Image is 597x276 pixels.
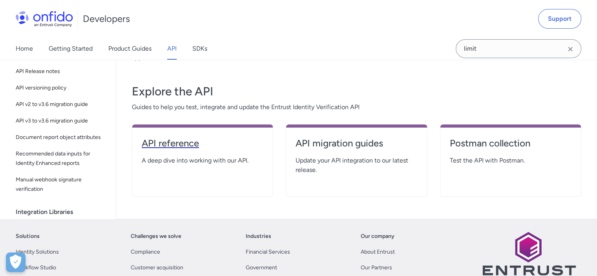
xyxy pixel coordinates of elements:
span: Guides to help you test, integrate and update the Entrust Identity Verification API [132,102,581,112]
input: Onfido search input field [456,39,581,58]
a: API migration guides [296,137,417,156]
a: Solutions [16,232,40,241]
a: Getting Started [49,38,93,60]
h4: API reference [142,137,263,150]
span: API versioning policy [16,83,106,93]
h4: API migration guides [296,137,417,150]
a: Our Partners [361,263,392,272]
span: Update your API integration to our latest release. [296,156,417,175]
a: Compliance [131,247,160,257]
span: Document report object attributes [16,133,106,142]
a: API Release notes [13,64,110,79]
span: Recommended data inputs for Identity Enhanced reports [16,149,106,168]
span: API Release notes [16,67,106,76]
span: API v2 to v3.6 migration guide [16,100,106,109]
a: Challenges we solve [131,232,181,241]
a: API reference [142,137,263,156]
a: Identity Solutions [16,247,59,257]
a: Support [538,9,581,29]
a: API v3 to v3.6 migration guide [13,113,110,129]
a: Recommended data inputs for Identity Enhanced reports [13,146,110,171]
span: API v3 to v3.6 migration guide [16,116,106,126]
a: API v2 to v3.6 migration guide [13,97,110,112]
img: Onfido Logo [16,11,73,27]
a: Government [246,263,277,272]
span: Manual webhook signature verification [16,175,106,194]
a: Workflow Studio [16,263,56,272]
a: Product Guides [108,38,152,60]
span: A deep dive into working with our API. [142,156,263,165]
a: Financial Services [246,247,290,257]
div: Cookie Preferences [6,252,26,272]
img: Entrust logo [482,232,576,275]
a: Document report object attributes [13,130,110,145]
h1: Developers [83,13,130,25]
a: Industries [246,232,271,241]
a: API versioning policy [13,80,110,96]
a: Our company [361,232,394,241]
button: Open Preferences [6,252,26,272]
h3: Explore the API [132,84,581,99]
a: About Entrust [361,247,395,257]
a: Customer acquisition [131,263,183,272]
a: Postman collection [450,137,571,156]
svg: Clear search field button [566,44,575,54]
a: Home [16,38,33,60]
a: Manual webhook signature verification [13,172,110,197]
a: SDKs [192,38,207,60]
div: Integration Libraries [16,204,113,220]
span: Test the API with Postman. [450,156,571,165]
h4: Postman collection [450,137,571,150]
a: API [167,38,177,60]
